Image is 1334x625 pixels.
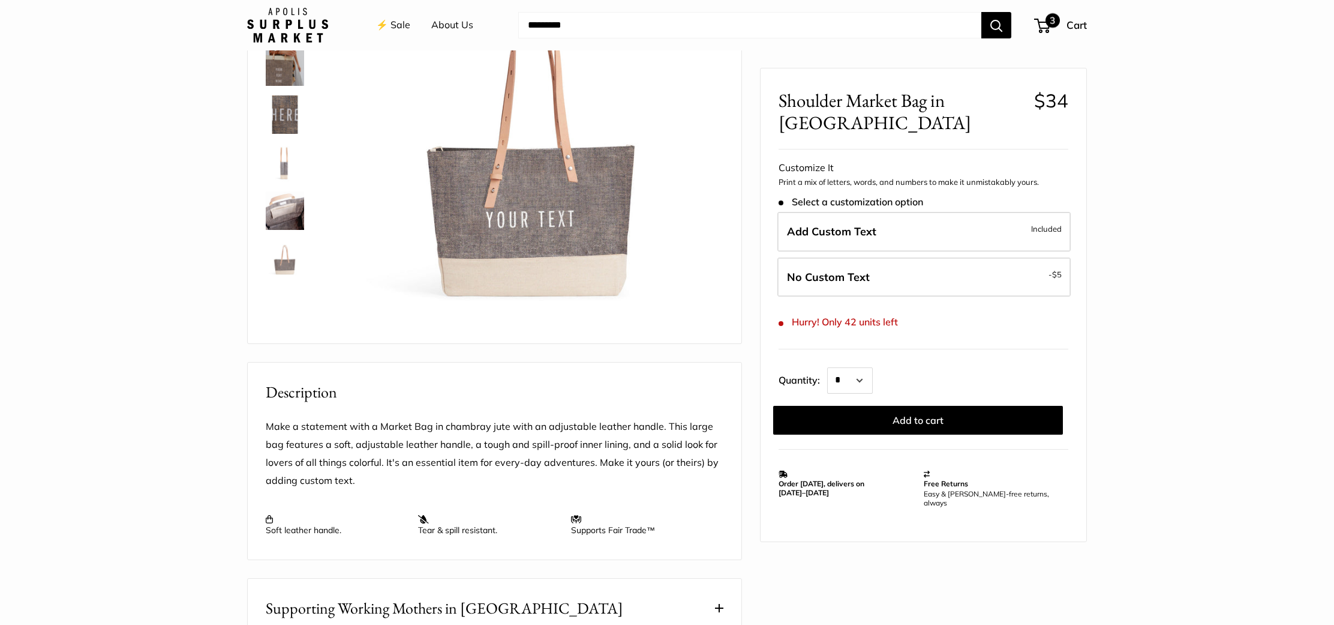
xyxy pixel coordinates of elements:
[266,95,304,134] img: description_A close up of our first Chambray Jute Bag
[266,47,304,86] img: description_Classic Chambray on the Original Market Bag for the first time.
[779,159,1068,177] div: Customize It
[266,381,723,404] h2: Description
[266,192,304,230] img: Shoulder Market Bag in Chambray
[779,479,864,497] strong: Order [DATE], delivers on [DATE]–[DATE]
[266,143,304,182] img: description_Side view of the Shoulder Market Bag
[779,177,1068,189] p: Print a mix of letters, words, and numbers to make it unmistakably yours.
[266,418,723,490] p: Make a statement with a Market Bag in chambray jute with an adjustable leather handle. This large...
[263,93,307,136] a: description_A close up of our first Chambray Jute Bag
[777,258,1071,297] label: Leave Blank
[263,189,307,232] a: Shoulder Market Bag in Chambray
[773,405,1063,434] button: Add to cart
[1048,267,1062,282] span: -
[787,270,870,284] span: No Custom Text
[787,225,876,238] span: Add Custom Text
[779,363,827,393] label: Quantity:
[263,237,307,280] a: Shoulder Market Bag in Chambray
[247,8,328,43] img: Apolis: Surplus Market
[779,316,898,328] span: Hurry! Only 42 units left
[518,12,981,38] input: Search...
[376,16,410,34] a: ⚡️ Sale
[263,45,307,88] a: description_Classic Chambray on the Original Market Bag for the first time.
[431,16,473,34] a: About Us
[779,89,1025,134] span: Shoulder Market Bag in [GEOGRAPHIC_DATA]
[1034,89,1068,112] span: $34
[924,489,1063,507] p: Easy & [PERSON_NAME]-free returns, always
[266,597,623,620] span: Supporting Working Mothers in [GEOGRAPHIC_DATA]
[777,212,1071,252] label: Add Custom Text
[1052,270,1062,279] span: $5
[1035,16,1087,35] a: 3 Cart
[924,479,968,488] strong: Free Returns
[571,514,711,536] p: Supports Fair Trade™
[266,240,304,278] img: Shoulder Market Bag in Chambray
[779,196,923,208] span: Select a customization option
[266,514,406,536] p: Soft leather handle.
[418,514,558,536] p: Tear & spill resistant.
[1066,19,1087,31] span: Cart
[981,12,1011,38] button: Search
[1031,222,1062,236] span: Included
[263,141,307,184] a: description_Side view of the Shoulder Market Bag
[1045,13,1060,28] span: 3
